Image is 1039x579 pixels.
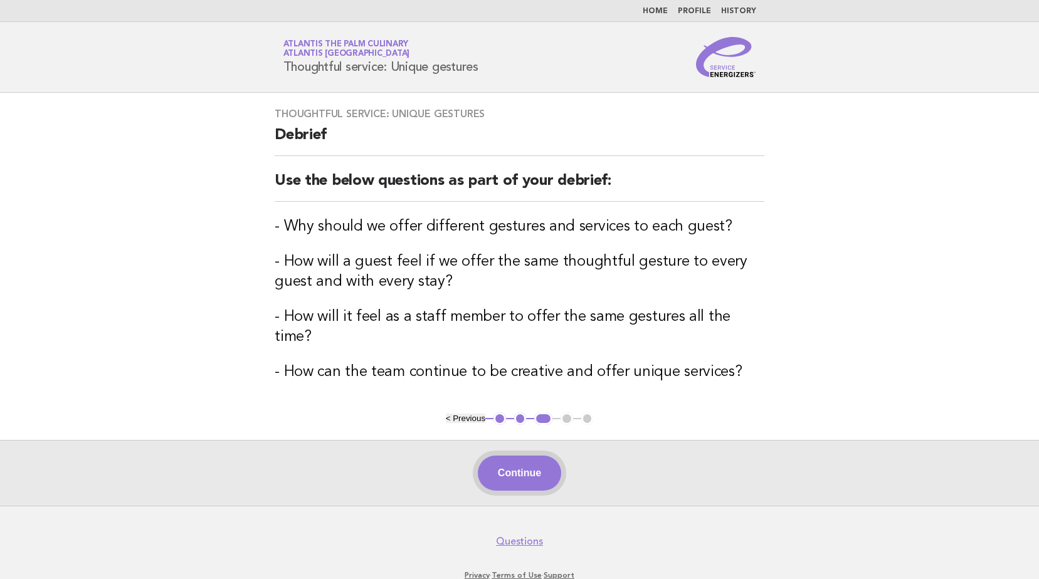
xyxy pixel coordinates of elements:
a: Profile [678,8,711,15]
button: < Previous [446,414,485,423]
button: Continue [478,456,561,491]
button: 1 [493,412,506,425]
button: 2 [514,412,527,425]
span: Atlantis [GEOGRAPHIC_DATA] [283,50,410,58]
a: Atlantis The Palm CulinaryAtlantis [GEOGRAPHIC_DATA] [283,40,410,58]
a: Home [643,8,668,15]
h3: - How can the team continue to be creative and offer unique services? [275,362,764,382]
a: History [721,8,756,15]
a: Questions [496,535,543,548]
h3: - Why should we offer different gestures and services to each guest? [275,217,764,237]
button: 3 [534,412,552,425]
h1: Thoughtful service: Unique gestures [283,41,478,73]
h3: - How will it feel as a staff member to offer the same gestures all the time? [275,307,764,347]
h3: - How will a guest feel if we offer the same thoughtful gesture to every guest and with every stay? [275,252,764,292]
h3: Thoughtful service: Unique gestures [275,108,764,120]
h2: Debrief [275,125,764,156]
h2: Use the below questions as part of your debrief: [275,171,764,202]
img: Service Energizers [696,37,756,77]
